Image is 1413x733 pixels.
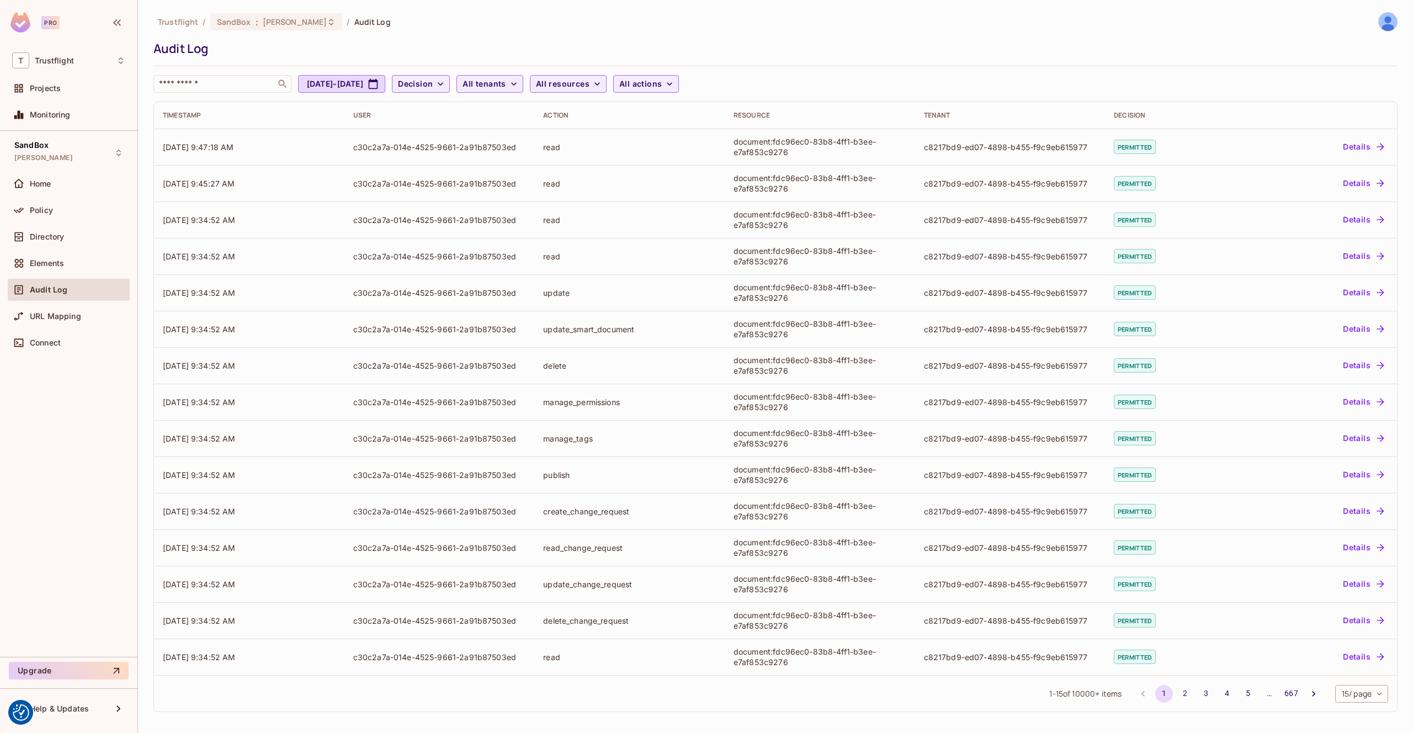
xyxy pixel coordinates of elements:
[543,360,716,371] div: delete
[30,338,61,347] span: Connect
[1114,504,1156,518] span: permitted
[353,178,526,189] div: c30c2a7a-014e-4525-9661-2a91b87503ed
[163,325,236,334] span: [DATE] 9:34:52 AM
[153,40,1392,57] div: Audit Log
[543,433,716,444] div: manage_tags
[1305,685,1322,703] button: Go to next page
[1338,466,1388,484] button: Details
[163,616,236,625] span: [DATE] 9:34:52 AM
[1338,429,1388,447] button: Details
[298,75,385,93] button: [DATE]-[DATE]
[353,288,526,298] div: c30c2a7a-014e-4525-9661-2a91b87503ed
[163,179,235,188] span: [DATE] 9:45:27 AM
[1114,395,1156,409] span: permitted
[1239,685,1257,703] button: Go to page 5
[1114,285,1156,300] span: permitted
[1114,650,1156,664] span: permitted
[14,141,49,150] span: SandBox
[30,179,51,188] span: Home
[734,209,906,230] div: document:fdc96ec0-83b8-4ff1-b3ee-e7af853c9276
[163,215,236,225] span: [DATE] 9:34:52 AM
[1281,685,1301,703] button: Go to page 667
[163,470,236,480] span: [DATE] 9:34:52 AM
[543,470,716,480] div: publish
[353,397,526,407] div: c30c2a7a-014e-4525-9661-2a91b87503ed
[734,282,906,303] div: document:fdc96ec0-83b8-4ff1-b3ee-e7af853c9276
[353,615,526,626] div: c30c2a7a-014e-4525-9661-2a91b87503ed
[1133,685,1324,703] nav: pagination navigation
[30,232,64,241] span: Directory
[14,153,73,162] span: [PERSON_NAME]
[734,111,906,120] div: Resource
[924,251,1097,262] div: c8217bd9-ed07-4898-b455-f9c9eb615977
[353,111,526,120] div: User
[734,136,906,157] div: document:fdc96ec0-83b8-4ff1-b3ee-e7af853c9276
[543,288,716,298] div: update
[1114,540,1156,555] span: permitted
[543,579,716,589] div: update_change_request
[158,17,198,27] span: the active workspace
[163,543,236,553] span: [DATE] 9:34:52 AM
[924,288,1097,298] div: c8217bd9-ed07-4898-b455-f9c9eb615977
[613,75,679,93] button: All actions
[1338,539,1388,556] button: Details
[463,77,506,91] span: All tenants
[734,501,906,522] div: document:fdc96ec0-83b8-4ff1-b3ee-e7af853c9276
[543,178,716,189] div: read
[1338,393,1388,411] button: Details
[734,355,906,376] div: document:fdc96ec0-83b8-4ff1-b3ee-e7af853c9276
[1338,320,1388,338] button: Details
[1114,431,1156,445] span: permitted
[543,506,716,517] div: create_change_request
[924,178,1097,189] div: c8217bd9-ed07-4898-b455-f9c9eb615977
[734,610,906,631] div: document:fdc96ec0-83b8-4ff1-b3ee-e7af853c9276
[30,285,67,294] span: Audit Log
[353,506,526,517] div: c30c2a7a-014e-4525-9661-2a91b87503ed
[1338,575,1388,593] button: Details
[924,142,1097,152] div: c8217bd9-ed07-4898-b455-f9c9eb615977
[734,537,906,558] div: document:fdc96ec0-83b8-4ff1-b3ee-e7af853c9276
[543,615,716,626] div: delete_change_request
[734,246,906,267] div: document:fdc96ec0-83b8-4ff1-b3ee-e7af853c9276
[392,75,450,93] button: Decision
[456,75,523,93] button: All tenants
[1335,685,1388,703] div: 15 / page
[1155,685,1173,703] button: page 1
[536,77,589,91] span: All resources
[30,704,89,713] span: Help & Updates
[924,111,1097,120] div: Tenant
[1114,358,1156,373] span: permitted
[1114,249,1156,263] span: permitted
[543,397,716,407] div: manage_permissions
[353,251,526,262] div: c30c2a7a-014e-4525-9661-2a91b87503ed
[924,360,1097,371] div: c8217bd9-ed07-4898-b455-f9c9eb615977
[543,142,716,152] div: read
[163,397,236,407] span: [DATE] 9:34:52 AM
[1218,685,1236,703] button: Go to page 4
[354,17,391,27] span: Audit Log
[217,17,251,27] span: SandBox
[353,470,526,480] div: c30c2a7a-014e-4525-9661-2a91b87503ed
[734,428,906,449] div: document:fdc96ec0-83b8-4ff1-b3ee-e7af853c9276
[353,360,526,371] div: c30c2a7a-014e-4525-9661-2a91b87503ed
[255,18,259,26] span: :
[734,391,906,412] div: document:fdc96ec0-83b8-4ff1-b3ee-e7af853c9276
[263,17,327,27] span: [PERSON_NAME]
[1114,111,1234,120] div: Decision
[1176,685,1194,703] button: Go to page 2
[353,324,526,334] div: c30c2a7a-014e-4525-9661-2a91b87503ed
[1338,138,1388,156] button: Details
[734,464,906,485] div: document:fdc96ec0-83b8-4ff1-b3ee-e7af853c9276
[353,579,526,589] div: c30c2a7a-014e-4525-9661-2a91b87503ed
[12,52,29,68] span: T
[163,361,236,370] span: [DATE] 9:34:52 AM
[163,652,236,662] span: [DATE] 9:34:52 AM
[530,75,607,93] button: All resources
[13,704,29,721] button: Consent Preferences
[1338,284,1388,301] button: Details
[1379,13,1397,31] img: James Duncan
[30,206,53,215] span: Policy
[30,312,81,321] span: URL Mapping
[924,433,1097,444] div: c8217bd9-ed07-4898-b455-f9c9eb615977
[1114,140,1156,154] span: permitted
